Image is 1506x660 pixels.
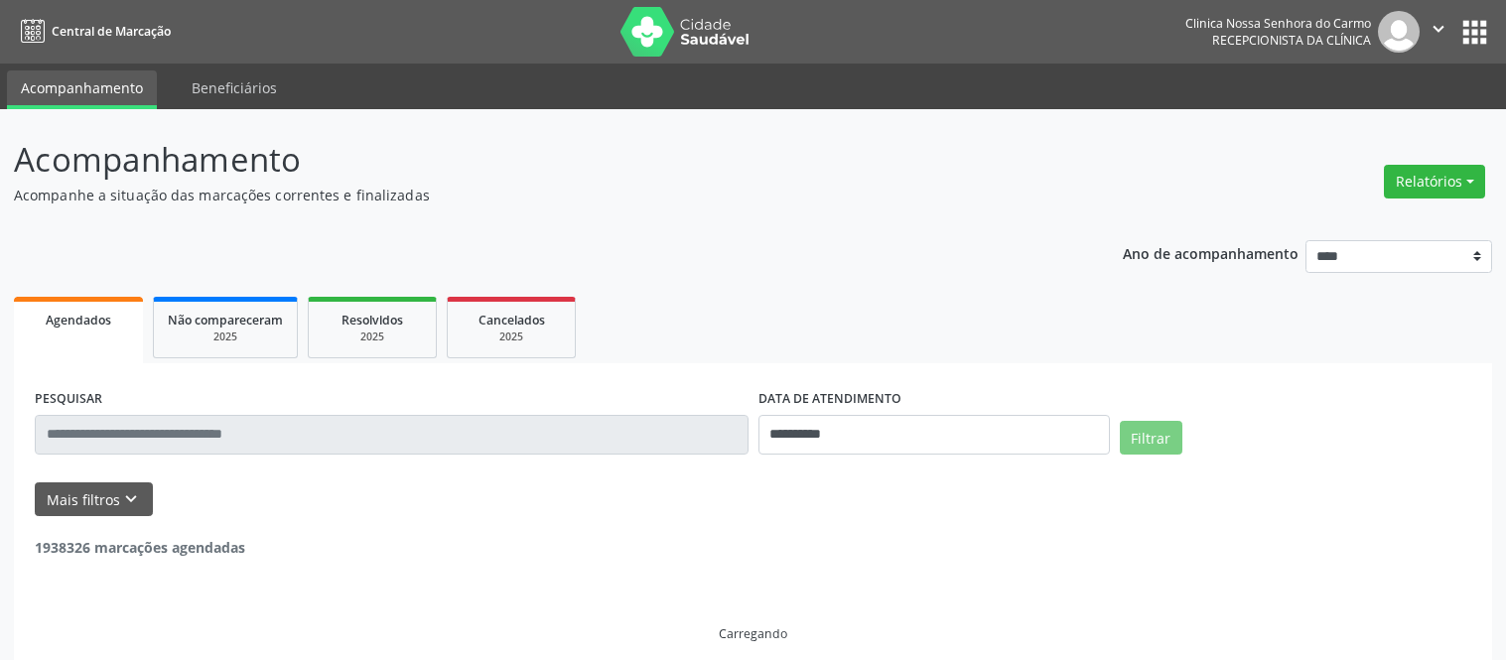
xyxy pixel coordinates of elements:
[1123,240,1299,265] p: Ano de acompanhamento
[342,312,403,329] span: Resolvidos
[1428,18,1449,40] i: 
[1120,421,1182,455] button: Filtrar
[120,488,142,510] i: keyboard_arrow_down
[178,70,291,105] a: Beneficiários
[479,312,545,329] span: Cancelados
[35,482,153,517] button: Mais filtroskeyboard_arrow_down
[1378,11,1420,53] img: img
[14,185,1048,205] p: Acompanhe a situação das marcações correntes e finalizadas
[35,384,102,415] label: PESQUISAR
[52,23,171,40] span: Central de Marcação
[35,538,245,557] strong: 1938326 marcações agendadas
[168,330,283,344] div: 2025
[1457,15,1492,50] button: apps
[14,135,1048,185] p: Acompanhamento
[1212,32,1371,49] span: Recepcionista da clínica
[46,312,111,329] span: Agendados
[462,330,561,344] div: 2025
[323,330,422,344] div: 2025
[758,384,901,415] label: DATA DE ATENDIMENTO
[1384,165,1485,198] button: Relatórios
[7,70,157,109] a: Acompanhamento
[1185,15,1371,32] div: Clinica Nossa Senhora do Carmo
[168,312,283,329] span: Não compareceram
[1420,11,1457,53] button: 
[719,625,787,642] div: Carregando
[14,15,171,48] a: Central de Marcação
